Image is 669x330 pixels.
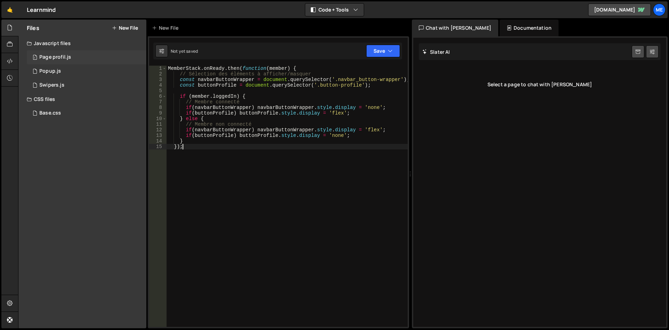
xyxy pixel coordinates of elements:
div: 16075/43439.js [27,78,146,92]
div: 6 [149,94,167,99]
div: 15 [149,144,167,149]
div: Chat with [PERSON_NAME] [412,20,498,36]
div: Swipers.js [39,82,64,88]
div: Popup.js [39,68,61,74]
div: New File [152,24,181,31]
div: 2 [149,71,167,77]
div: 9 [149,110,167,116]
div: 5 [149,88,167,94]
a: Me [653,3,666,16]
span: 1 [33,55,37,61]
div: Page profil.js [39,54,71,60]
div: 1 [149,66,167,71]
div: Documentation [500,20,559,36]
a: 🤙 [1,1,18,18]
div: 11 [149,122,167,127]
div: CSS files [18,92,146,106]
div: Base.css [39,110,61,116]
div: 3 [149,77,167,82]
div: 16075/43125.js [27,50,146,64]
div: Not yet saved [171,48,198,54]
div: Javascript files [18,36,146,50]
button: Code + Tools [305,3,364,16]
div: 4 [149,82,167,88]
div: Select a page to chat with [PERSON_NAME] [419,71,661,98]
a: [DOMAIN_NAME] [588,3,651,16]
div: 16075/43463.css [27,106,146,120]
div: 13 [149,133,167,138]
div: Learnmind [27,6,56,14]
h2: Slater AI [422,49,450,55]
div: 8 [149,105,167,110]
button: New File [112,25,138,31]
div: 12 [149,127,167,133]
div: 10 [149,116,167,122]
div: 16075/43124.js [27,64,146,78]
div: 14 [149,138,167,144]
h2: Files [27,24,39,32]
div: 7 [149,99,167,105]
button: Save [366,45,400,57]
